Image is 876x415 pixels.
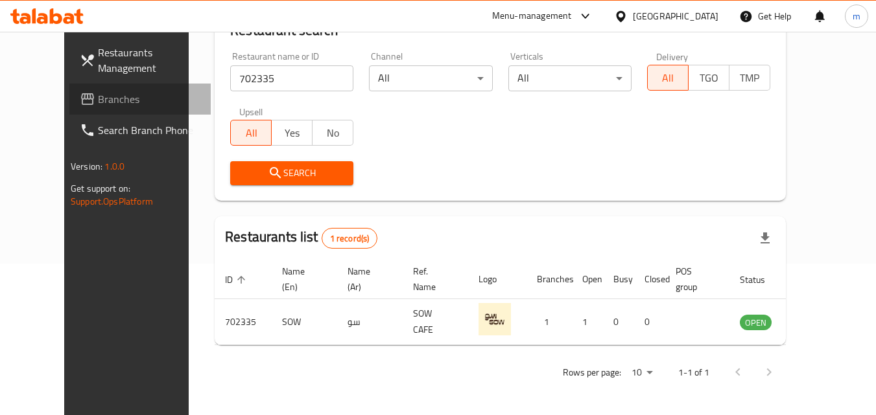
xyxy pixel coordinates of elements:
span: All [653,69,683,87]
th: Busy [603,260,634,299]
span: 1 record(s) [322,232,377,245]
input: Search for restaurant name or ID.. [230,65,353,91]
div: Menu-management [492,8,572,24]
th: Open [572,260,603,299]
table: enhanced table [215,260,842,345]
td: 1 [572,299,603,345]
span: ID [225,272,250,287]
label: Delivery [656,52,689,61]
th: Closed [634,260,665,299]
div: All [508,65,632,91]
label: Upsell [239,107,263,116]
div: Export file [750,223,781,254]
span: POS group [676,264,714,295]
span: Branches [98,91,200,107]
span: OPEN [740,315,772,330]
div: Rows per page: [626,363,657,383]
a: Restaurants Management [69,37,211,84]
span: Version: [71,158,102,175]
span: Restaurants Management [98,45,200,76]
span: m [853,9,860,23]
a: Support.OpsPlatform [71,193,153,210]
td: SOW CAFE [403,299,468,345]
div: All [369,65,492,91]
span: Search [241,165,343,181]
span: All [236,124,266,142]
span: Get support on: [71,180,130,197]
td: 0 [603,299,634,345]
span: Name (En) [282,264,322,295]
p: Rows per page: [563,365,621,381]
span: Search Branch Phone [98,122,200,138]
h2: Restaurants list [225,227,377,249]
td: سو [337,299,403,345]
span: TGO [694,69,724,87]
span: TMP [735,69,765,87]
button: Yes [271,120,313,146]
h2: Restaurant search [230,21,770,40]
a: Branches [69,84,211,115]
td: SOW [272,299,337,345]
span: 1.0.0 [104,158,124,175]
td: 0 [634,299,665,345]
button: No [312,120,353,146]
div: OPEN [740,315,772,330]
p: 1-1 of 1 [678,365,709,381]
div: [GEOGRAPHIC_DATA] [633,9,718,23]
img: SOW [479,303,511,335]
th: Logo [468,260,527,299]
a: Search Branch Phone [69,115,211,146]
span: Status [740,272,782,287]
td: 702335 [215,299,272,345]
button: TMP [729,65,770,91]
button: All [230,120,272,146]
span: Yes [277,124,307,142]
th: Branches [527,260,572,299]
span: No [318,124,348,142]
span: Name (Ar) [348,264,387,295]
button: Search [230,161,353,185]
button: TGO [688,65,729,91]
span: Ref. Name [413,264,453,295]
td: 1 [527,299,572,345]
div: Total records count [322,228,378,249]
button: All [647,65,689,91]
